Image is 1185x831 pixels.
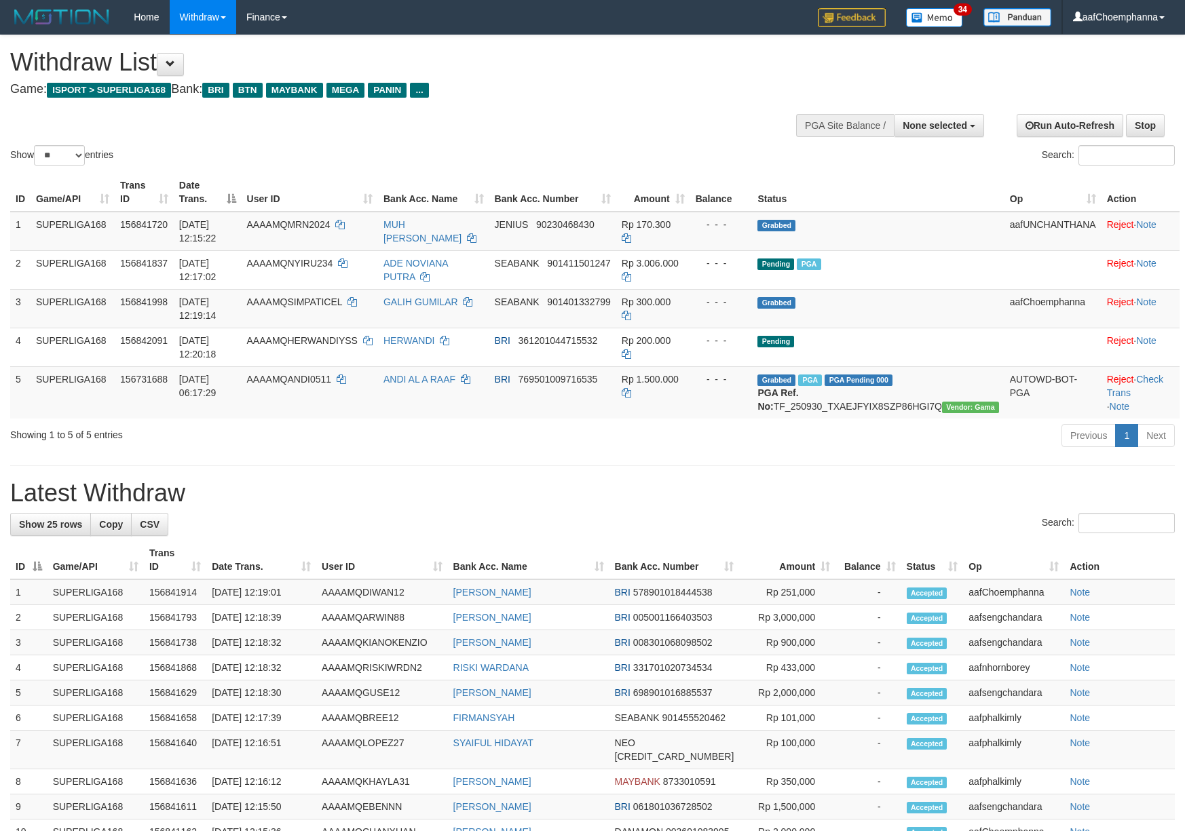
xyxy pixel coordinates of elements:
th: Balance: activate to sort column ascending [835,541,901,579]
a: 1 [1115,424,1138,447]
td: AUTOWD-BOT-PGA [1004,366,1102,419]
h1: Withdraw List [10,49,776,76]
div: PGA Site Balance / [796,114,894,137]
a: MUH [PERSON_NAME] [383,219,462,244]
span: Copy 90230468430 to clipboard [536,219,595,230]
div: - - - [696,334,747,347]
span: [DATE] 12:15:22 [179,219,217,244]
td: 4 [10,328,31,366]
td: - [835,680,901,706]
td: aafChoemphanna [963,579,1064,605]
td: 156841738 [144,630,206,655]
a: Note [1110,401,1130,412]
td: - [835,655,901,680]
span: Accepted [907,688,947,699]
a: Stop [1126,114,1165,137]
td: Rp 433,000 [739,655,835,680]
a: Note [1136,219,1156,230]
span: Copy [99,519,123,530]
th: Trans ID: activate to sort column ascending [115,173,174,212]
span: Copy 769501009716535 to clipboard [519,374,598,385]
td: 156841640 [144,731,206,769]
td: SUPERLIGA168 [31,289,115,328]
a: Check Trans [1107,374,1163,398]
img: Feedback.jpg [818,8,886,27]
span: 156731688 [120,374,168,385]
td: - [835,706,901,731]
td: aafphalkimly [963,769,1064,794]
td: AAAAMQKIANOKENZIO [316,630,448,655]
td: aafChoemphanna [1004,289,1102,328]
label: Show entries [10,145,113,166]
a: FIRMANSYAH [453,712,515,723]
td: [DATE] 12:18:32 [206,630,316,655]
span: Copy 578901018444538 to clipboard [633,587,713,598]
span: [DATE] 06:17:29 [179,374,217,398]
span: Grabbed [757,374,795,386]
th: Action [1064,541,1175,579]
td: AAAAMQBREE12 [316,706,448,731]
td: 8 [10,769,48,794]
a: CSV [131,513,168,536]
span: Vendor URL: https://trx31.1velocity.biz [942,402,999,413]
td: SUPERLIGA168 [48,706,144,731]
span: [DATE] 12:20:18 [179,335,217,360]
span: Copy 8733010591 to clipboard [663,776,716,787]
span: BRI [202,83,229,98]
td: Rp 3,000,000 [739,605,835,630]
span: 156841837 [120,258,168,269]
td: [DATE] 12:16:12 [206,769,316,794]
span: Marked by aafromsomean [798,374,822,386]
td: 1 [10,212,31,251]
a: RISKI WARDANA [453,662,529,673]
span: BRI [615,637,631,648]
th: Game/API: activate to sort column ascending [31,173,115,212]
div: - - - [696,218,747,231]
td: TF_250930_TXAEJFYIX8SZP86HGI7Q [752,366,1004,419]
td: 156841629 [144,680,206,706]
td: Rp 1,500,000 [739,794,835,819]
td: SUPERLIGA168 [48,680,144,706]
a: [PERSON_NAME] [453,637,531,648]
td: aafUNCHANTHANA [1004,212,1102,251]
span: Copy 901401332799 to clipboard [547,296,610,307]
td: 4 [10,655,48,680]
th: Bank Acc. Number: activate to sort column ascending [609,541,740,579]
img: MOTION_logo.png [10,7,113,27]
td: SUPERLIGA168 [48,579,144,605]
a: Note [1070,801,1090,812]
td: 156841868 [144,655,206,680]
img: Button%20Memo.svg [906,8,963,27]
td: SUPERLIGA168 [31,250,115,289]
th: Bank Acc. Name: activate to sort column ascending [378,173,489,212]
span: Accepted [907,613,947,624]
td: AAAAMQARWIN88 [316,605,448,630]
a: [PERSON_NAME] [453,587,531,598]
span: SEABANK [615,712,660,723]
span: Rp 200.000 [622,335,671,346]
a: Note [1070,687,1090,698]
td: aafsengchandara [963,680,1064,706]
span: BRI [495,335,510,346]
span: Marked by aafsengchandara [797,258,821,270]
a: SYAIFUL HIDAYAT [453,737,533,748]
a: GALIH GUMILAR [383,296,458,307]
a: HERWANDI [383,335,434,346]
a: [PERSON_NAME] [453,612,531,623]
td: SUPERLIGA168 [48,630,144,655]
td: - [835,605,901,630]
span: Copy 361201044715532 to clipboard [519,335,598,346]
span: BRI [615,801,631,812]
td: SUPERLIGA168 [48,794,144,819]
span: Copy 331701020734534 to clipboard [633,662,713,673]
span: MAYBANK [615,776,660,787]
a: Note [1070,712,1090,723]
a: Note [1070,612,1090,623]
a: Note [1070,776,1090,787]
th: ID: activate to sort column descending [10,541,48,579]
select: Showentries [34,145,85,166]
span: Accepted [907,587,947,599]
td: AAAAMQKHAYLA31 [316,769,448,794]
span: 156841720 [120,219,168,230]
td: 156841611 [144,794,206,819]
